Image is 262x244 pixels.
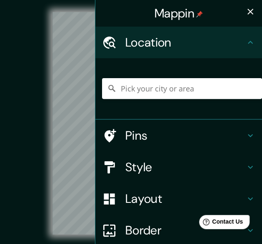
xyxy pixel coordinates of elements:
[125,160,245,175] h4: Style
[155,6,203,21] h4: Mappin
[95,27,262,58] div: Location
[125,223,245,238] h4: Border
[125,191,245,206] h4: Layout
[125,128,245,143] h4: Pins
[52,12,210,234] canvas: Map
[95,151,262,183] div: Style
[95,183,262,214] div: Layout
[125,35,245,50] h4: Location
[95,120,262,151] div: Pins
[102,78,262,99] input: Pick your city or area
[196,11,203,17] img: pin-icon.png
[188,212,253,235] iframe: Help widget launcher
